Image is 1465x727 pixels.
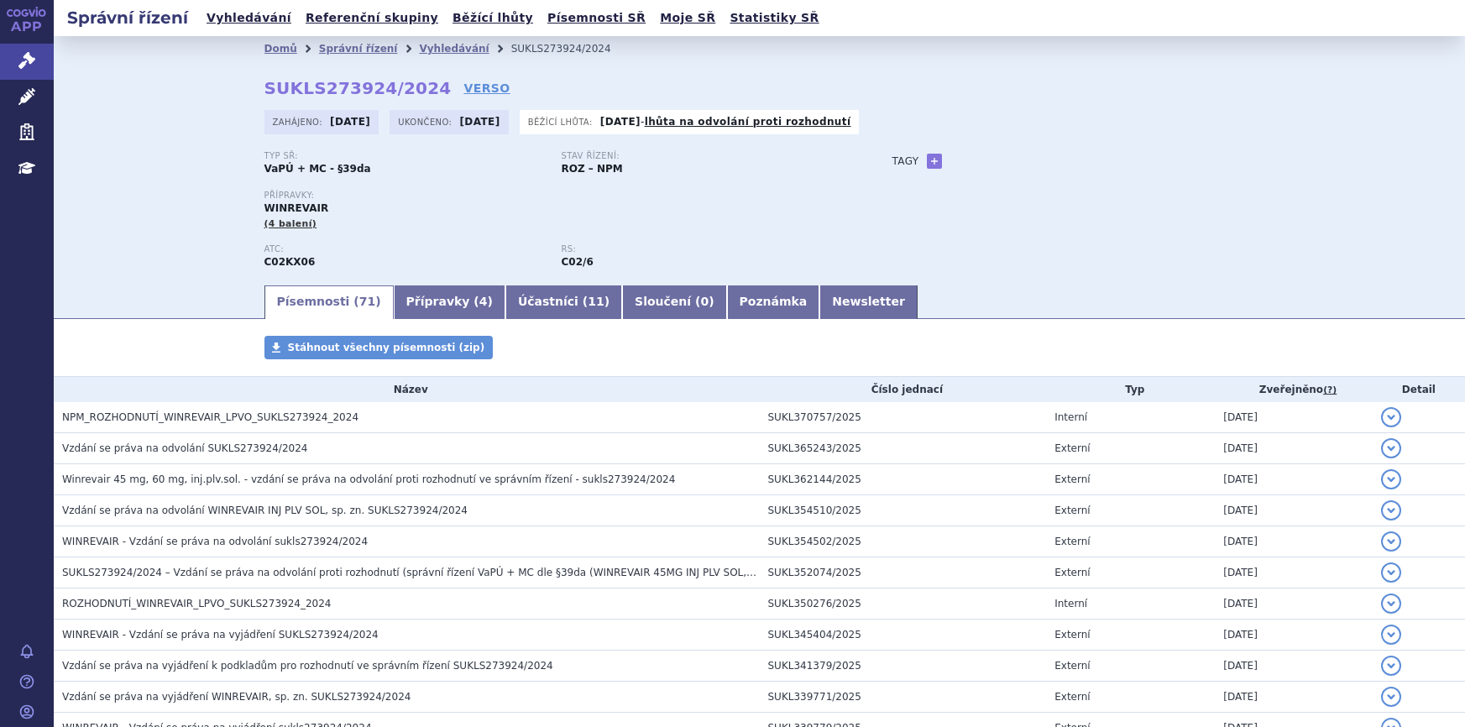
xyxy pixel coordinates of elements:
span: Běžící lhůta: [528,115,596,128]
th: Typ [1046,377,1215,402]
span: ROZHODNUTÍ_WINREVAIR_LPVO_SUKLS273924_2024 [62,598,331,609]
a: Vyhledávání [201,7,296,29]
td: [DATE] [1215,433,1373,464]
td: SUKL354510/2025 [760,495,1047,526]
td: [DATE] [1215,682,1373,713]
a: Stáhnout všechny písemnosti (zip) [264,336,494,359]
span: Externí [1054,442,1090,454]
span: 11 [588,295,604,308]
button: detail [1381,469,1401,489]
span: Interní [1054,411,1087,423]
th: Zveřejněno [1215,377,1373,402]
span: Interní [1054,598,1087,609]
td: [DATE] [1215,495,1373,526]
p: ATC: [264,244,545,254]
a: Vyhledávání [419,43,489,55]
a: Běžící lhůty [447,7,538,29]
button: detail [1381,625,1401,645]
abbr: (?) [1323,384,1337,396]
li: SUKLS273924/2024 [511,36,633,61]
strong: SUKLS273924/2024 [264,78,452,98]
th: Název [54,377,760,402]
button: detail [1381,594,1401,614]
span: Stáhnout všechny písemnosti (zip) [288,342,485,353]
a: VERSO [463,80,510,97]
th: Detail [1373,377,1465,402]
td: [DATE] [1215,620,1373,651]
a: Přípravky (4) [394,285,505,319]
td: SUKL370757/2025 [760,402,1047,433]
button: detail [1381,562,1401,583]
strong: VaPÚ + MC - §39da [264,163,371,175]
span: Externí [1054,473,1090,485]
td: SUKL354502/2025 [760,526,1047,557]
td: SUKL350276/2025 [760,588,1047,620]
a: Moje SŘ [655,7,720,29]
strong: ROZ – NPM [562,163,623,175]
span: Externí [1054,567,1090,578]
a: Správní řízení [319,43,398,55]
button: detail [1381,438,1401,458]
td: SUKL362144/2025 [760,464,1047,495]
td: [DATE] [1215,464,1373,495]
td: [DATE] [1215,402,1373,433]
a: Domů [264,43,297,55]
span: Externí [1054,660,1090,672]
td: [DATE] [1215,526,1373,557]
span: Vzdání se práva na vyjádření WINREVAIR, sp. zn. SUKLS273924/2024 [62,691,411,703]
strong: [DATE] [459,116,500,128]
p: RS: [562,244,842,254]
span: Zahájeno: [273,115,326,128]
h2: Správní řízení [54,6,201,29]
td: SUKL341379/2025 [760,651,1047,682]
a: Poznámka [727,285,820,319]
h3: Tagy [892,151,919,171]
span: NPM_ROZHODNUTÍ_WINREVAIR_LPVO_SUKLS273924_2024 [62,411,358,423]
button: detail [1381,500,1401,520]
a: Písemnosti (71) [264,285,394,319]
span: Externí [1054,691,1090,703]
strong: [DATE] [330,116,370,128]
span: Vzdání se práva na odvolání SUKLS273924/2024 [62,442,307,454]
p: Přípravky: [264,191,859,201]
span: 4 [479,295,488,308]
span: WINREVAIR [264,202,329,214]
p: - [600,115,851,128]
button: detail [1381,687,1401,707]
span: Externí [1054,629,1090,641]
th: Číslo jednací [760,377,1047,402]
p: Stav řízení: [562,151,842,161]
a: Účastníci (11) [505,285,622,319]
button: detail [1381,407,1401,427]
a: lhůta na odvolání proti rozhodnutí [645,116,851,128]
td: SUKL345404/2025 [760,620,1047,651]
a: Statistiky SŘ [725,7,824,29]
td: SUKL339771/2025 [760,682,1047,713]
button: detail [1381,656,1401,676]
span: 71 [359,295,375,308]
strong: sotatercept [562,256,594,268]
span: WINREVAIR - Vzdání se práva na vyjádření SUKLS273924/2024 [62,629,379,641]
td: [DATE] [1215,557,1373,588]
a: Referenční skupiny [301,7,443,29]
span: Ukončeno: [398,115,455,128]
button: detail [1381,531,1401,552]
td: [DATE] [1215,651,1373,682]
span: Externí [1054,505,1090,516]
span: WINREVAIR - Vzdání se práva na odvolání sukls273924/2024 [62,536,368,547]
td: SUKL365243/2025 [760,433,1047,464]
td: [DATE] [1215,588,1373,620]
a: + [927,154,942,169]
span: Vzdání se práva na odvolání WINREVAIR INJ PLV SOL, sp. zn. SUKLS273924/2024 [62,505,468,516]
span: (4 balení) [264,218,317,229]
span: Externí [1054,536,1090,547]
a: Sloučení (0) [622,285,726,319]
strong: SOTATERCEPT [264,256,316,268]
a: Písemnosti SŘ [542,7,651,29]
span: 0 [700,295,709,308]
span: Vzdání se práva na vyjádření k podkladům pro rozhodnutí ve správním řízení SUKLS273924/2024 [62,660,553,672]
span: Winrevair 45 mg, 60 mg, inj.plv.sol. - vzdání se práva na odvolání proti rozhodnutí ve správním ř... [62,473,675,485]
p: Typ SŘ: [264,151,545,161]
td: SUKL352074/2025 [760,557,1047,588]
span: SUKLS273924/2024 – Vzdání se práva na odvolání proti rozhodnutí (správní řízení VaPÚ + MC dle §39... [62,567,844,578]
